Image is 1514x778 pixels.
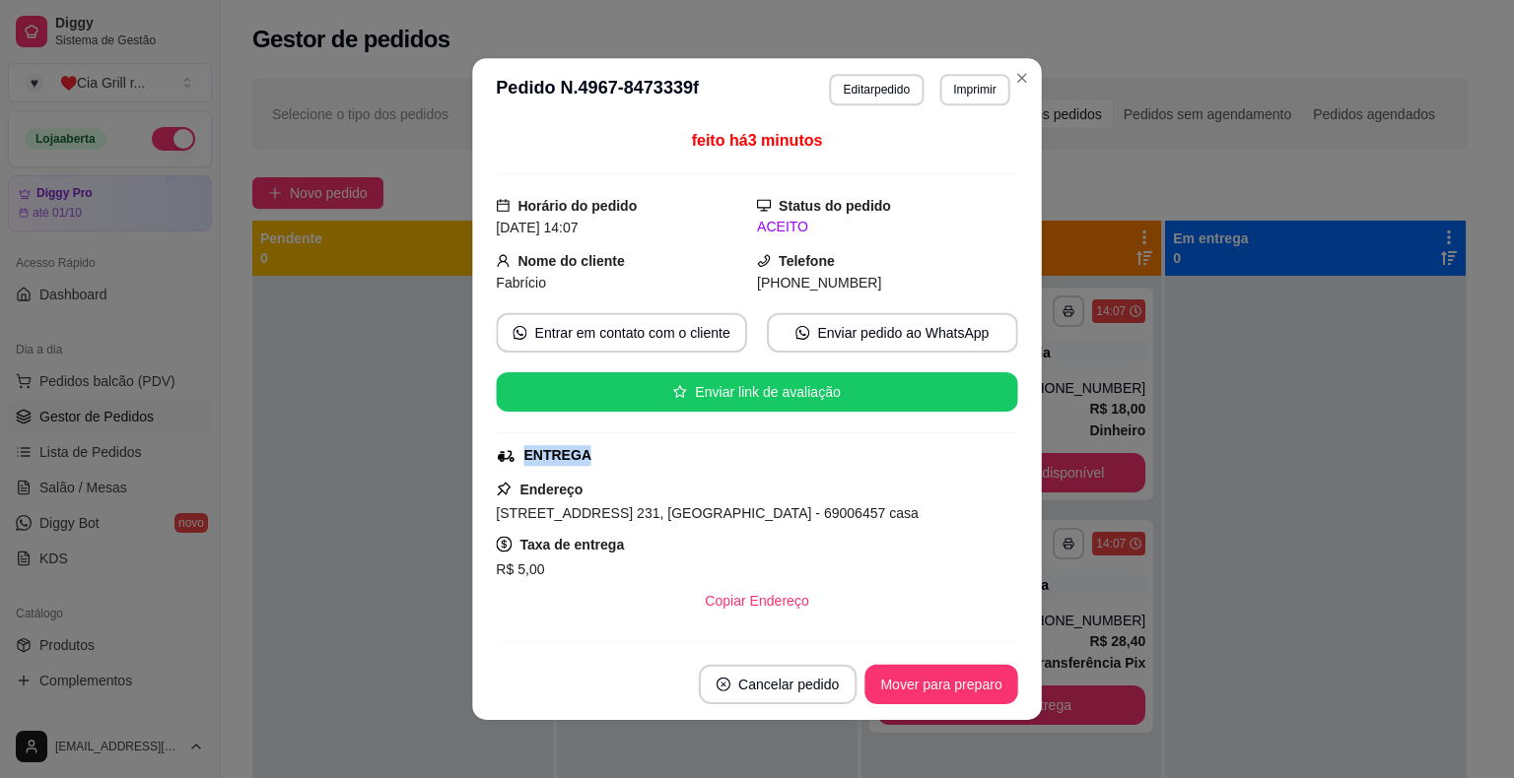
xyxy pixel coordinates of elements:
[496,536,512,551] span: dollar
[767,313,1018,353] button: whats-appEnviar pedido ao WhatsApp
[779,253,835,269] strong: Telefone
[519,482,583,497] strong: Endereço
[757,217,1018,237] div: ACEITO
[757,198,771,212] span: desktop
[496,505,919,521] span: [STREET_ADDRESS] 231, [GEOGRAPHIC_DATA] - 69006457 casa
[519,537,624,552] strong: Taxa de entrega
[514,326,527,340] span: whats-app
[523,445,591,466] div: ENTREGA
[829,74,924,105] button: Editarpedido
[939,74,1010,105] button: Imprimir
[864,665,1017,704] button: Mover para preparo
[717,678,730,691] span: close-circle
[517,197,637,213] strong: Horário do pedido
[496,313,747,353] button: whats-appEntrar em contato com o cliente
[757,253,771,267] span: phone
[496,253,510,267] span: user
[496,74,699,105] h3: Pedido N. 4967-8473339f
[692,132,823,149] span: feito há 3 minutos
[689,581,824,620] button: Copiar Endereço
[1006,62,1038,94] button: Close
[496,198,510,212] span: calendar
[673,385,687,399] span: star
[757,275,881,291] span: [PHONE_NUMBER]
[496,560,544,576] span: R$ 5,00
[496,275,546,291] span: Fabrício
[517,253,624,269] strong: Nome do cliente
[496,372,1017,412] button: starEnviar link de avaliação
[496,481,512,496] span: pushpin
[699,665,857,704] button: close-circleCancelar pedido
[496,220,578,235] span: [DATE] 14:07
[795,326,809,340] span: whats-app
[779,197,891,213] strong: Status do pedido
